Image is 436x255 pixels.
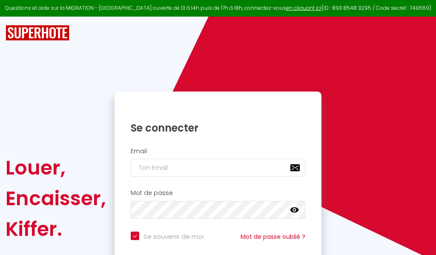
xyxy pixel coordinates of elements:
h1: Se connecter [131,121,305,135]
a: en cliquant ici [286,4,321,11]
h2: Mot de passe [131,189,305,197]
input: Ton Email [131,159,305,177]
h2: Email [131,148,305,155]
div: Encaisser, [6,183,106,214]
a: Mot de passe oublié ? [241,232,305,241]
div: Louer, [6,152,106,183]
img: SuperHote logo [6,25,69,41]
div: Kiffer. [6,214,106,244]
